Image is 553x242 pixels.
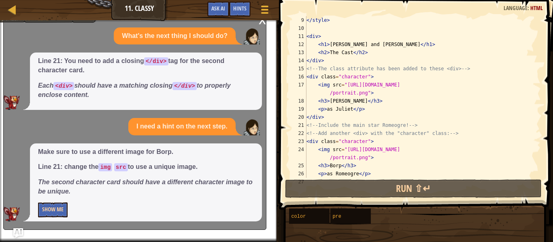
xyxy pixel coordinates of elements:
span: HTML [530,4,543,12]
div: 14 [290,57,306,65]
div: 13 [290,48,306,57]
span: Language [504,4,527,12]
div: 25 [290,162,306,170]
code: src [114,163,128,171]
div: 22 [290,129,306,137]
span: color [291,214,306,219]
button: Run ⇧↵ [285,179,542,198]
em: Each should have a matching closing to properly enclose content. [38,82,231,98]
p: Make sure to use a different image for Borp. [38,147,254,157]
div: x [259,15,266,23]
div: 20 [290,113,306,121]
code: </div> [172,82,197,90]
code: </div> [144,57,168,65]
em: The second character card should have a different character image to be unique. [38,179,253,195]
button: Ask AI [207,2,229,17]
img: Player [244,28,260,44]
img: Player [244,119,260,135]
div: 12 [290,40,306,48]
div: 21 [290,121,306,129]
div: 27 [290,178,306,186]
code: img [98,163,112,171]
div: 18 [290,97,306,105]
img: AI [4,95,20,110]
button: Show Me [38,202,68,217]
p: I need a hint on the next step. [136,122,228,131]
div: 10 [290,24,306,32]
div: 17 [290,81,306,97]
span: Ask AI [211,4,225,12]
div: 19 [290,105,306,113]
div: 26 [290,170,306,178]
button: Ask AI [13,228,23,238]
p: Line 21: change the to use a unique image. [38,162,254,172]
button: Show game menu [255,2,275,21]
span: : [527,4,530,12]
p: What's the next thing I should do? [122,32,228,41]
p: Line 21: You need to add a closing tag for the second character card. [38,57,254,75]
div: 24 [290,145,306,162]
code: <div> [53,82,74,90]
span: Hints [233,4,247,12]
div: 23 [290,137,306,145]
div: 11 [290,32,306,40]
span: pre [332,214,341,219]
img: AI [4,207,20,221]
div: 9 [290,16,306,24]
div: 16 [290,73,306,81]
div: 15 [290,65,306,73]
